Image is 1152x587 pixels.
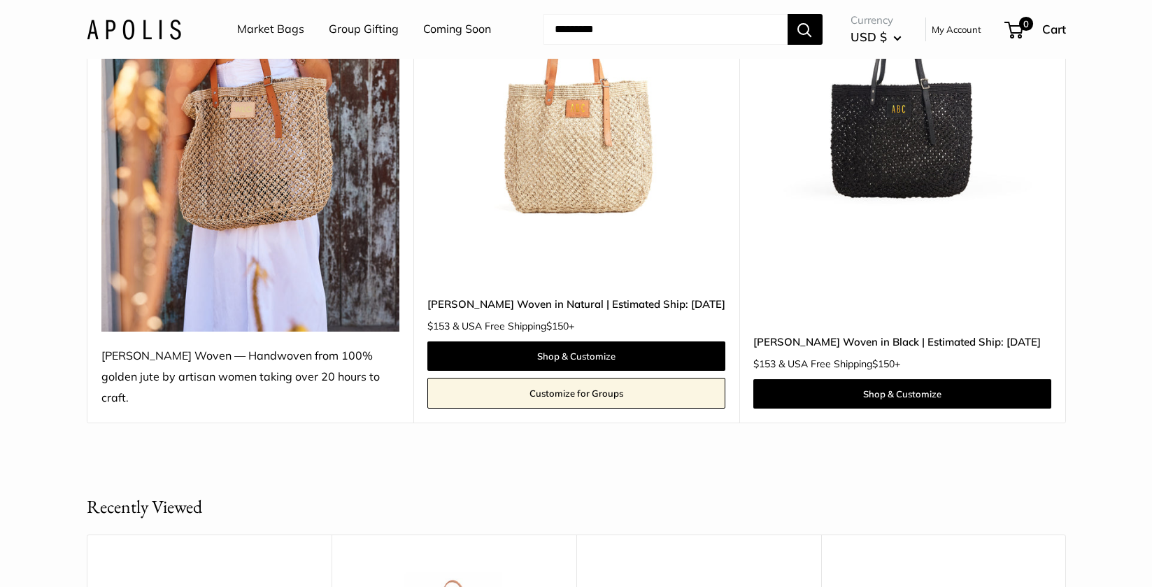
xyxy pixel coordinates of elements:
span: 0 [1018,17,1032,31]
a: [PERSON_NAME] Woven in Black | Estimated Ship: [DATE] [753,334,1051,350]
a: Shop & Customize [753,379,1051,409]
span: USD $ [851,29,887,44]
span: Currency [851,10,902,30]
div: [PERSON_NAME] Woven — Handwoven from 100% golden jute by artisan women taking over 20 hours to cr... [101,346,399,409]
a: Customize for Groups [427,378,725,409]
span: $150 [546,320,569,332]
span: & USA Free Shipping + [778,359,900,369]
a: 0 Cart [1006,18,1066,41]
a: Market Bags [237,19,304,40]
span: $153 [427,320,450,332]
a: Coming Soon [423,19,491,40]
a: My Account [932,21,981,38]
span: Cart [1042,22,1066,36]
span: & USA Free Shipping + [453,321,574,331]
a: Group Gifting [329,19,399,40]
a: [PERSON_NAME] Woven in Natural | Estimated Ship: [DATE] [427,296,725,312]
span: $150 [872,358,895,370]
h2: Recently Viewed [87,493,202,521]
input: Search... [543,14,788,45]
button: USD $ [851,26,902,48]
button: Search [788,14,823,45]
span: $153 [753,358,776,370]
a: Shop & Customize [427,341,725,371]
img: Apolis [87,19,181,39]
